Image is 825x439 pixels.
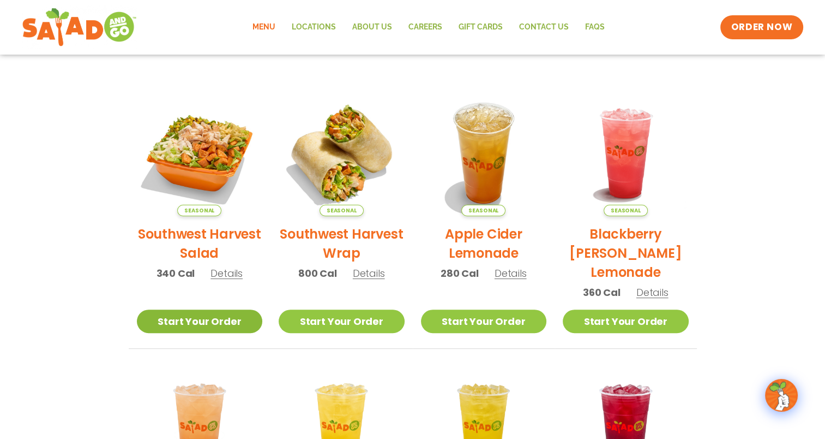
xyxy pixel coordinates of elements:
a: Contact Us [511,15,577,40]
a: About Us [344,15,400,40]
h2: Apple Cider Lemonade [421,224,547,263]
a: GIFT CARDS [450,15,511,40]
h2: Southwest Harvest Salad [137,224,263,263]
img: Product photo for Southwest Harvest Wrap [279,90,405,216]
a: ORDER NOW [720,15,803,39]
a: Locations [284,15,344,40]
h2: Blackberry [PERSON_NAME] Lemonade [563,224,689,282]
a: Menu [244,15,284,40]
a: Start Your Order [421,310,547,333]
a: Start Your Order [137,310,263,333]
span: ORDER NOW [731,21,792,34]
a: Start Your Order [563,310,689,333]
img: Product photo for Southwest Harvest Salad [137,90,263,216]
span: Seasonal [461,205,505,216]
a: Start Your Order [279,310,405,333]
img: wpChatIcon [766,380,797,411]
img: new-SAG-logo-768×292 [22,5,137,49]
a: Careers [400,15,450,40]
img: Product photo for Blackberry Bramble Lemonade [563,90,689,216]
nav: Menu [244,15,613,40]
span: 340 Cal [156,266,195,281]
span: Seasonal [604,205,648,216]
span: Details [636,286,669,299]
span: Details [495,266,527,280]
h2: Southwest Harvest Wrap [279,224,405,263]
span: 800 Cal [298,266,337,281]
span: Seasonal [320,205,364,216]
span: 280 Cal [441,266,479,281]
img: Product photo for Apple Cider Lemonade [421,90,547,216]
a: FAQs [577,15,613,40]
span: Seasonal [177,205,221,216]
span: Details [210,266,243,280]
span: 360 Cal [583,285,621,300]
span: Details [353,266,385,280]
